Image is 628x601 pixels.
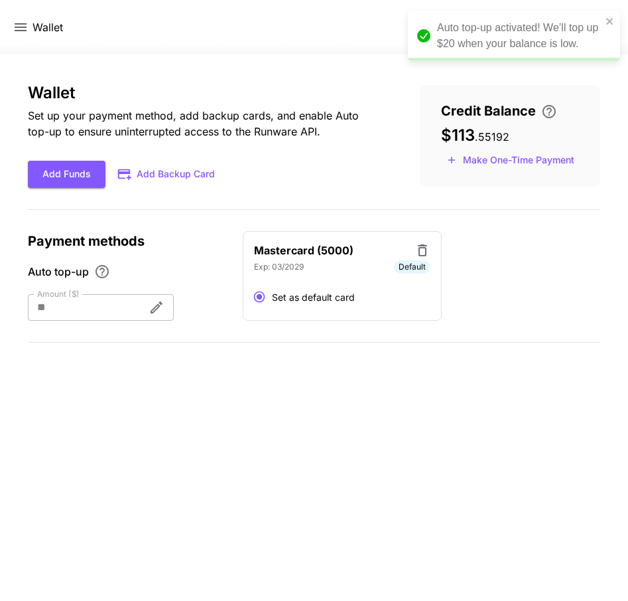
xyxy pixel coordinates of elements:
span: Set as default card [272,290,355,304]
p: Set up your payment method, add backup cards, and enable Auto top-up to ensure uninterrupted acce... [28,108,378,139]
p: Payment methods [28,231,227,251]
button: Enable Auto top-up to ensure uninterrupted service. We'll automatically bill the chosen amount wh... [89,264,115,280]
a: Wallet [32,19,63,35]
span: . 55192 [475,130,509,143]
nav: breadcrumb [32,19,63,35]
button: Add Funds [28,161,105,188]
span: Credit Balance [441,101,536,121]
span: $113 [441,126,475,145]
p: Mastercard (5000) [254,242,353,258]
span: Auto top-up [28,264,89,280]
h3: Wallet [28,84,378,102]
span: Default [394,261,430,273]
button: Make a one-time, non-recurring payment [441,150,580,171]
button: Add Backup Card [105,161,229,187]
div: Auto top-up activated! We’ll top up $20 when your balance is low. [437,20,601,52]
label: Amount ($) [37,288,80,300]
button: Enter your card details and choose an Auto top-up amount to avoid service interruptions. We'll au... [536,104,562,120]
p: Exp: 03/2029 [254,261,304,273]
button: close [605,16,615,27]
